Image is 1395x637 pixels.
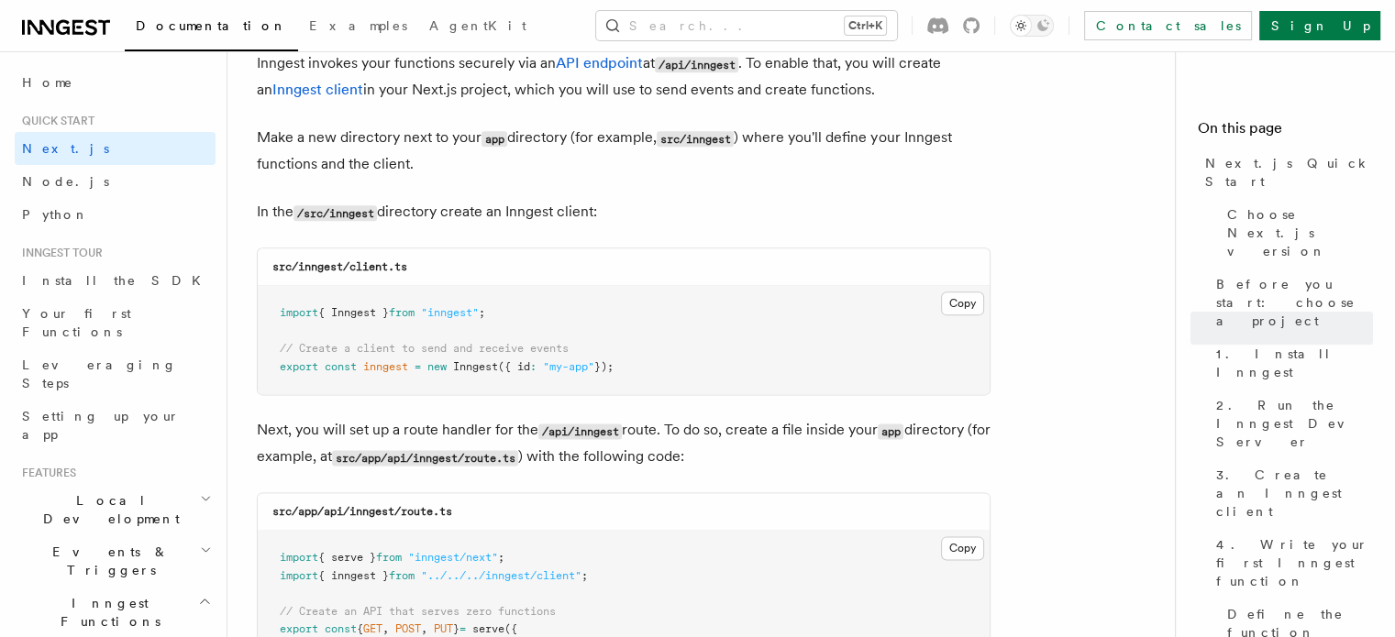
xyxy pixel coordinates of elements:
span: 2. Run the Inngest Dev Server [1216,396,1373,451]
span: ; [479,306,485,319]
span: GET [363,622,382,635]
span: export [280,360,318,373]
code: src/app/api/inngest/route.ts [332,450,518,466]
a: 1. Install Inngest [1209,337,1373,389]
span: ; [581,569,588,582]
span: ({ [504,622,517,635]
a: Node.js [15,165,216,198]
code: app [878,423,903,439]
a: Inngest client [272,81,363,98]
a: API endpoint [556,54,643,71]
button: Copy [941,291,984,315]
a: Home [15,66,216,99]
span: Home [22,73,73,92]
button: Search...Ctrl+K [596,11,897,40]
span: Quick start [15,114,94,128]
a: Python [15,198,216,231]
span: Node.js [22,174,109,189]
span: , [382,622,389,635]
span: from [389,306,415,319]
kbd: Ctrl+K [845,16,886,35]
span: Setting up your app [22,409,180,442]
a: Install the SDK [15,264,216,297]
span: Examples [309,18,407,33]
span: Features [15,466,76,480]
a: Next.js [15,132,216,165]
span: AgentKit [429,18,526,33]
a: Examples [298,5,418,49]
a: Setting up your app [15,400,216,451]
span: { [357,622,363,635]
span: { Inngest } [318,306,389,319]
span: : [530,360,537,373]
code: src/app/api/inngest/route.ts [272,505,452,518]
span: { serve } [318,551,376,564]
span: 3. Create an Inngest client [1216,466,1373,521]
a: Your first Functions [15,297,216,348]
span: from [389,569,415,582]
code: /api/inngest [538,423,622,439]
p: Inngest invokes your functions securely via an at . To enable that, you will create an in your Ne... [257,50,991,103]
a: Next.js Quick Start [1198,147,1373,198]
span: import [280,306,318,319]
a: AgentKit [418,5,537,49]
code: /api/inngest [655,57,738,72]
code: /src/inngest [293,205,377,221]
button: Copy [941,536,984,560]
span: import [280,551,318,564]
span: const [325,360,357,373]
span: Choose Next.js version [1227,205,1373,260]
span: inngest [363,360,408,373]
span: // Create an API that serves zero functions [280,605,556,618]
span: POST [395,622,421,635]
span: Documentation [136,18,287,33]
span: Your first Functions [22,306,131,339]
span: ; [498,551,504,564]
button: Events & Triggers [15,535,216,587]
button: Toggle dark mode [1010,15,1054,37]
a: 2. Run the Inngest Dev Server [1209,389,1373,458]
code: app [482,131,507,147]
p: Make a new directory next to your directory (for example, ) where you'll define your Inngest func... [257,125,991,177]
span: = [415,360,421,373]
span: export [280,622,318,635]
span: // Create a client to send and receive events [280,342,569,355]
span: Leveraging Steps [22,357,177,390]
span: const [325,622,357,635]
a: Leveraging Steps [15,348,216,400]
span: } [453,622,459,635]
button: Local Development [15,484,216,535]
h4: On this page [1198,117,1373,147]
span: import [280,569,318,582]
span: Before you start: choose a project [1216,275,1373,330]
code: src/inngest [657,131,734,147]
span: "inngest" [421,306,479,319]
span: = [459,622,466,635]
span: Install the SDK [22,273,212,288]
a: Before you start: choose a project [1209,268,1373,337]
span: Inngest [453,360,498,373]
span: , [421,622,427,635]
span: 1. Install Inngest [1216,345,1373,381]
span: Python [22,207,89,222]
a: 4. Write your first Inngest function [1209,528,1373,598]
span: ({ id [498,360,530,373]
span: serve [472,622,504,635]
span: }); [594,360,614,373]
span: PUT [434,622,453,635]
a: Sign Up [1259,11,1380,40]
span: new [427,360,447,373]
p: In the directory create an Inngest client: [257,199,991,225]
span: from [376,551,402,564]
span: "../../../inngest/client" [421,569,581,582]
span: "inngest/next" [408,551,498,564]
span: { inngest } [318,569,389,582]
a: Contact sales [1084,11,1252,40]
span: 4. Write your first Inngest function [1216,535,1373,590]
a: Documentation [125,5,298,51]
span: Next.js Quick Start [1205,154,1373,191]
span: Inngest Functions [15,594,198,631]
a: 3. Create an Inngest client [1209,458,1373,528]
span: Events & Triggers [15,543,200,579]
span: Inngest tour [15,246,103,260]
